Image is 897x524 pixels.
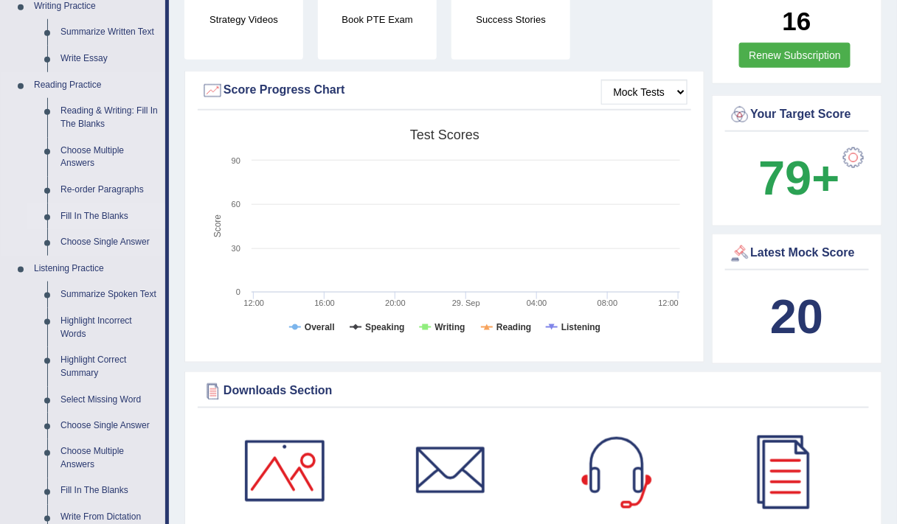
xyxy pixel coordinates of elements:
[365,322,404,332] tspan: Speaking
[27,256,165,282] a: Listening Practice
[451,12,570,27] h4: Success Stories
[318,12,437,27] h4: Book PTE Exam
[758,151,839,205] b: 79+
[54,98,165,137] a: Reading & Writing: Fill In The Blanks
[232,200,240,209] text: 60
[435,322,465,332] tspan: Writing
[54,138,165,177] a: Choose Multiple Answers
[729,242,866,265] div: Latest Mock Score
[201,80,688,102] div: Score Progress Chart
[598,298,618,307] text: 08:00
[739,43,851,68] a: Renew Subscription
[54,203,165,230] a: Fill In The Blanks
[54,387,165,413] a: Select Missing Word
[561,322,600,332] tspan: Listening
[54,46,165,72] a: Write Essay
[236,287,240,296] text: 0
[314,298,335,307] text: 16:00
[232,156,240,165] text: 90
[54,439,165,478] a: Choose Multiple Answers
[527,298,547,307] text: 04:00
[212,214,223,238] tspan: Score
[244,298,265,307] text: 12:00
[54,19,165,46] a: Summarize Written Text
[659,298,679,307] text: 12:00
[54,308,165,347] a: Highlight Incorrect Words
[232,244,240,253] text: 30
[496,322,531,332] tspan: Reading
[385,298,406,307] text: 20:00
[54,413,165,439] a: Choose Single Answer
[54,347,165,386] a: Highlight Correct Summary
[54,478,165,505] a: Fill In The Blanks
[54,282,165,308] a: Summarize Spoken Text
[54,177,165,203] a: Re-order Paragraphs
[54,229,165,256] a: Choose Single Answer
[305,322,335,332] tspan: Overall
[783,7,811,35] b: 16
[27,72,165,99] a: Reading Practice
[729,104,866,126] div: Your Target Score
[201,380,865,402] div: Downloads Section
[770,290,823,343] b: 20
[184,12,303,27] h4: Strategy Videos
[410,127,479,142] tspan: Test scores
[452,298,480,307] tspan: 29. Sep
